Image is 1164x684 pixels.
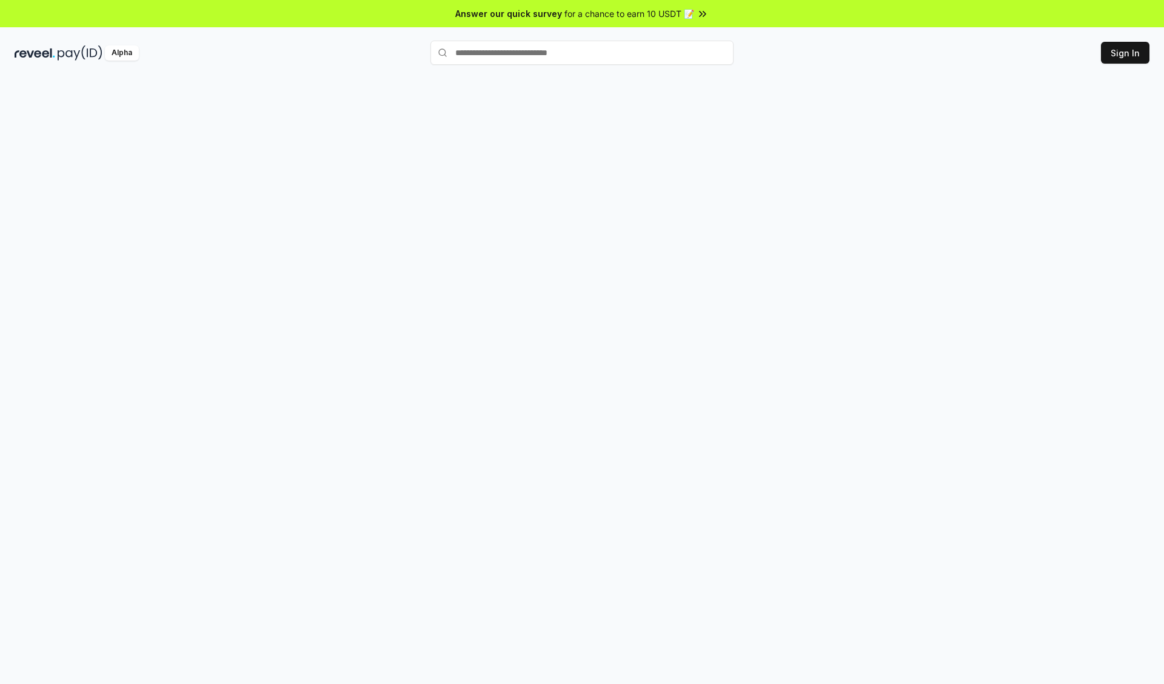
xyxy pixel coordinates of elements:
img: reveel_dark [15,45,55,61]
span: Answer our quick survey [455,7,562,20]
button: Sign In [1101,42,1149,64]
span: for a chance to earn 10 USDT 📝 [564,7,694,20]
div: Alpha [105,45,139,61]
img: pay_id [58,45,102,61]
